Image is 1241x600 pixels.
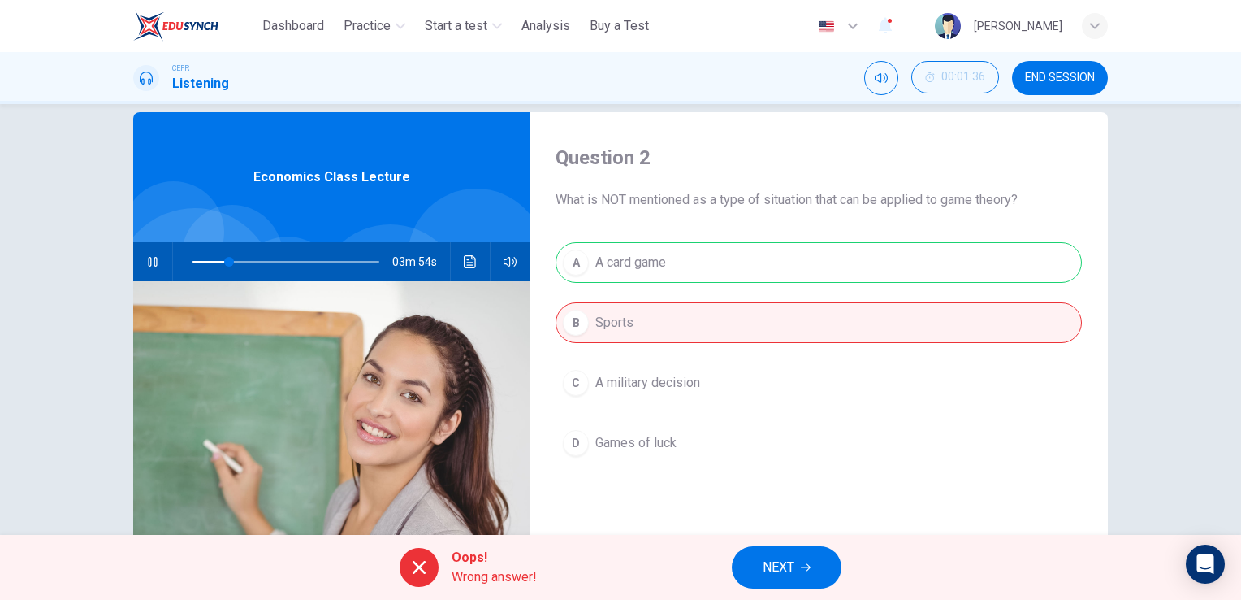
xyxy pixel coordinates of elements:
button: 00:01:36 [911,61,999,93]
button: NEXT [732,546,841,589]
button: Click to see the audio transcription [457,242,483,281]
a: ELTC logo [133,10,256,42]
button: Practice [337,11,412,41]
span: Analysis [521,16,570,36]
button: Dashboard [256,11,331,41]
img: Profile picture [935,13,961,39]
button: Start a test [418,11,508,41]
h4: Question 2 [556,145,1082,171]
span: Start a test [425,16,487,36]
span: 00:01:36 [941,71,985,84]
span: END SESSION [1025,72,1095,85]
div: Hide [911,61,999,95]
span: What is NOT mentioned as a type of situation that can be applied to game theory? [556,190,1082,210]
span: CEFR [172,63,189,74]
span: Practice [344,16,391,36]
span: NEXT [763,556,794,579]
span: 03m 54s [392,242,450,281]
img: ELTC logo [133,10,218,42]
div: Mute [864,61,898,95]
button: Buy a Test [583,11,655,41]
button: Analysis [515,11,577,41]
span: Wrong answer! [452,567,537,587]
div: Open Intercom Messenger [1186,545,1225,584]
button: END SESSION [1012,61,1108,95]
span: Oops! [452,548,537,567]
h1: Listening [172,74,229,93]
span: Buy a Test [590,16,649,36]
span: Dashboard [262,16,324,36]
img: en [816,20,837,33]
span: Economics Class Lecture [253,167,410,187]
div: [PERSON_NAME] [974,16,1062,36]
